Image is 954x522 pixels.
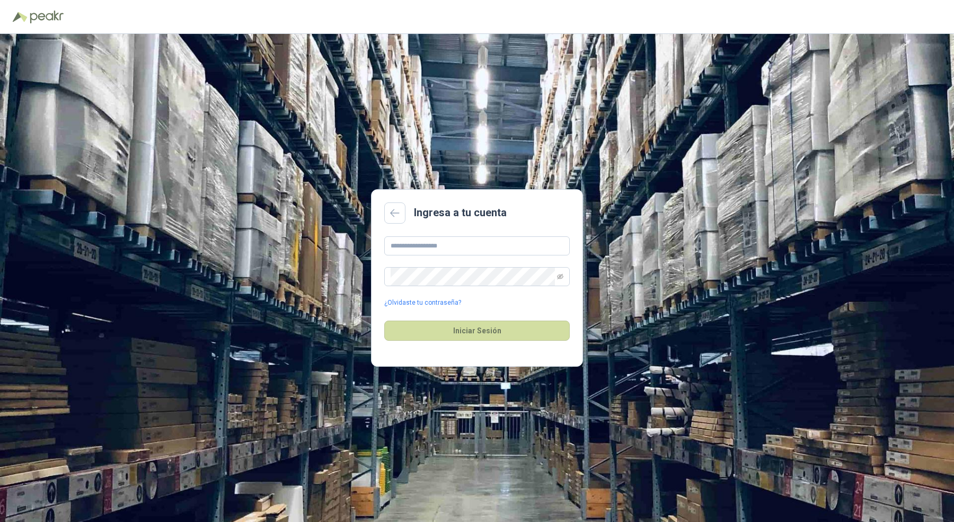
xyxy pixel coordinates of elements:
[384,298,461,308] a: ¿Olvidaste tu contraseña?
[30,11,64,23] img: Peakr
[384,321,570,341] button: Iniciar Sesión
[557,273,563,280] span: eye-invisible
[414,205,507,221] h2: Ingresa a tu cuenta
[13,12,28,22] img: Logo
